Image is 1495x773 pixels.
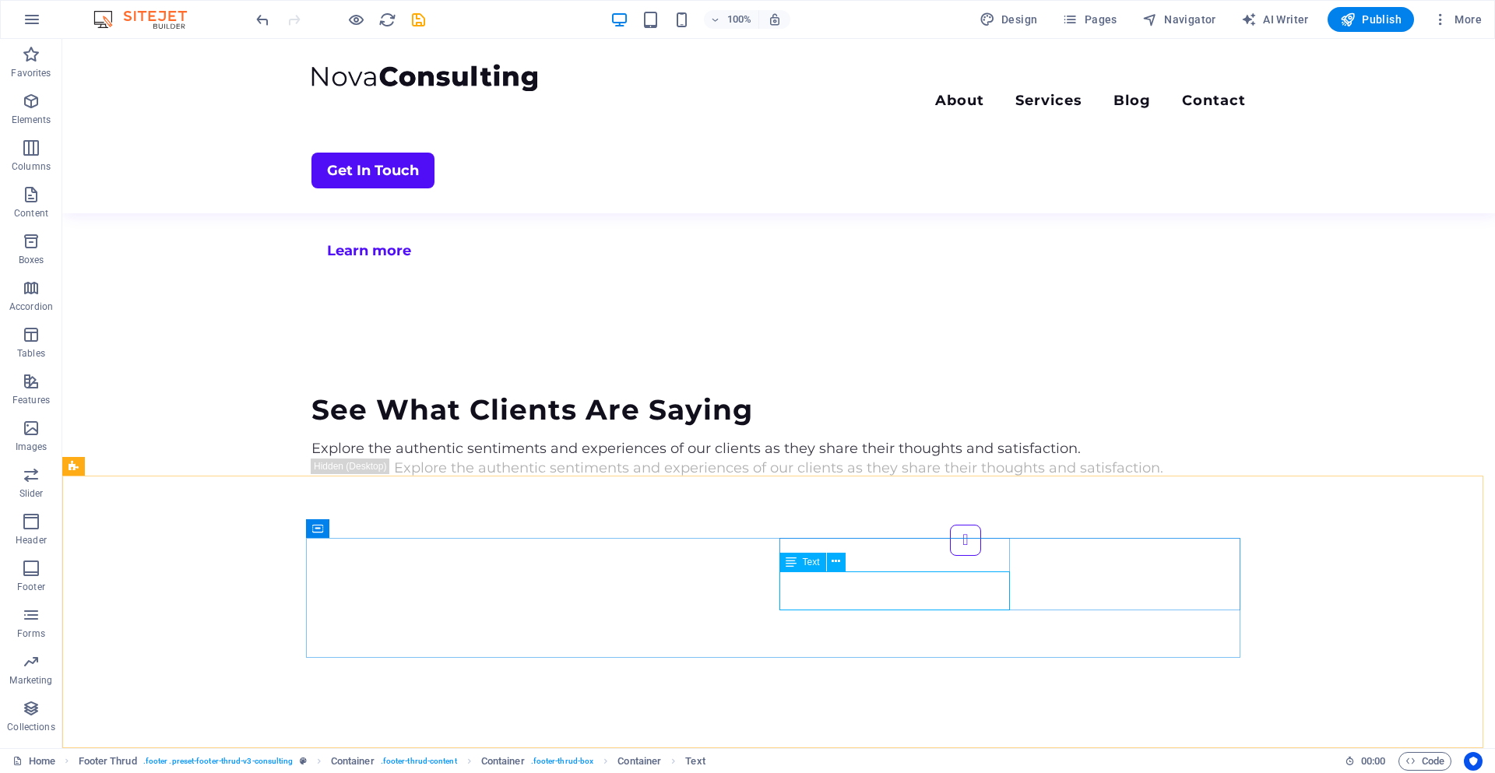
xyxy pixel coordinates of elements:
[9,674,52,687] p: Marketing
[1405,752,1444,771] span: Code
[1056,7,1123,32] button: Pages
[381,752,457,771] span: . footer-thrud-content
[11,67,51,79] p: Favorites
[16,534,47,546] p: Header
[331,752,375,771] span: Click to select. Double-click to edit
[346,10,365,29] button: Click here to leave preview mode and continue editing
[79,752,137,771] span: Click to select. Double-click to edit
[617,752,661,771] span: Click to select. Double-click to edit
[1136,7,1222,32] button: Navigator
[17,627,45,640] p: Forms
[1235,7,1315,32] button: AI Writer
[803,557,820,567] span: Text
[254,11,272,29] i: Undo: Edit headline (Ctrl+Z)
[300,757,307,765] i: This element is a customizable preset
[19,487,44,500] p: Slider
[1345,752,1386,771] h6: Session time
[1433,12,1482,27] span: More
[17,347,45,360] p: Tables
[1328,7,1414,32] button: Publish
[378,10,396,29] button: reload
[1398,752,1451,771] button: Code
[481,752,525,771] span: Click to select. Double-click to edit
[1361,752,1385,771] span: 00 00
[973,7,1044,32] button: Design
[12,114,51,126] p: Elements
[12,160,51,173] p: Columns
[1372,755,1374,767] span: :
[378,11,396,29] i: Reload page
[1062,12,1117,27] span: Pages
[90,10,206,29] img: Editor Logo
[79,752,705,771] nav: breadcrumb
[1241,12,1309,27] span: AI Writer
[253,10,272,29] button: undo
[1464,752,1483,771] button: Usercentrics
[12,752,55,771] a: Click to cancel selection. Double-click to open Pages
[531,752,594,771] span: . footer-thrud-box
[143,752,294,771] span: . footer .preset-footer-thrud-v3-consulting
[19,254,44,266] p: Boxes
[410,11,427,29] i: Save (Ctrl+S)
[973,7,1044,32] div: Design (Ctrl+Alt+Y)
[1142,12,1216,27] span: Navigator
[768,12,782,26] i: On resize automatically adjust zoom level to fit chosen device.
[7,721,55,733] p: Collections
[12,394,50,406] p: Features
[16,441,47,453] p: Images
[17,581,45,593] p: Footer
[409,10,427,29] button: save
[704,10,759,29] button: 100%
[980,12,1038,27] span: Design
[727,10,752,29] h6: 100%
[1340,12,1402,27] span: Publish
[1426,7,1488,32] button: More
[14,207,48,220] p: Content
[685,752,705,771] span: Click to select. Double-click to edit
[9,300,53,313] p: Accordion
